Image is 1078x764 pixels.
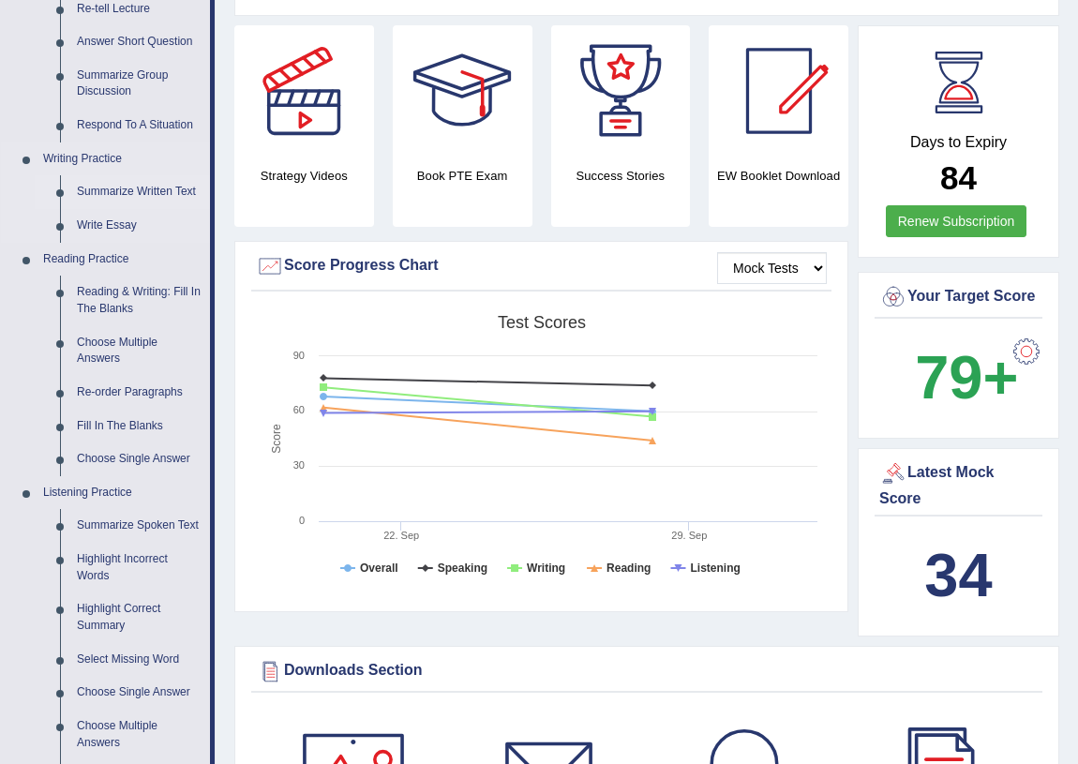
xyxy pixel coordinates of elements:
a: Reading & Writing: Fill In The Blanks [68,276,210,325]
a: Respond To A Situation [68,109,210,142]
h4: Book PTE Exam [393,166,532,186]
tspan: Reading [606,562,651,575]
a: Fill In The Blanks [68,410,210,443]
div: Latest Mock Score [879,459,1038,510]
h4: EW Booklet Download [709,166,848,186]
text: 0 [299,515,305,526]
a: Renew Subscription [886,205,1027,237]
a: Answer Short Question [68,25,210,59]
text: 30 [293,459,305,471]
div: Score Progress Chart [256,252,827,280]
text: 60 [293,404,305,415]
a: Choose Multiple Answers [68,710,210,759]
a: Writing Practice [35,142,210,176]
a: Highlight Correct Summary [68,592,210,642]
a: Choose Single Answer [68,676,210,710]
a: Summarize Group Discussion [68,59,210,109]
tspan: Score [270,424,283,454]
tspan: Listening [691,562,741,575]
tspan: Overall [360,562,398,575]
tspan: 22. Sep [383,530,419,541]
a: Reading Practice [35,243,210,277]
div: Your Target Score [879,283,1038,311]
a: Highlight Incorrect Words [68,543,210,592]
tspan: 29. Sep [671,530,707,541]
text: 90 [293,350,305,361]
tspan: Test scores [498,313,586,332]
a: Select Missing Word [68,643,210,677]
tspan: Writing [527,562,565,575]
div: Downloads Section [256,657,1038,685]
a: Choose Multiple Answers [68,326,210,376]
tspan: Speaking [438,562,487,575]
b: 34 [924,541,992,609]
a: Summarize Written Text [68,175,210,209]
b: 84 [940,159,977,196]
a: Listening Practice [35,476,210,510]
b: 79+ [915,343,1018,412]
h4: Success Stories [551,166,691,186]
a: Choose Single Answer [68,442,210,476]
h4: Strategy Videos [234,166,374,186]
h4: Days to Expiry [879,134,1038,151]
a: Summarize Spoken Text [68,509,210,543]
a: Re-order Paragraphs [68,376,210,410]
a: Write Essay [68,209,210,243]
